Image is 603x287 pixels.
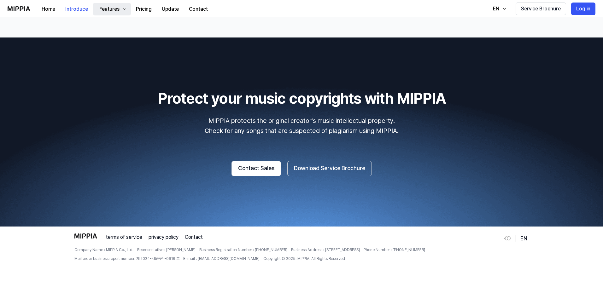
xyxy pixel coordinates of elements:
[183,256,260,261] span: E-mail : [EMAIL_ADDRESS][DOMAIN_NAME]
[487,3,511,15] button: EN
[492,5,501,13] div: EN
[74,256,179,261] span: Mail order business report number: 제 2024-서울동작-0916 호
[8,116,595,136] p: MIPPIA protects the original creator's music intellectual property. Check for any songs that are ...
[60,0,93,18] a: Introduce
[74,247,133,253] span: Company Name : MIPPIA Co., Ltd.
[74,233,97,238] img: logo
[520,235,527,242] a: EN
[291,247,360,253] span: Business Address : [STREET_ADDRESS]
[98,5,121,13] div: Features
[364,247,425,253] span: Phone Number : [PHONE_NUMBER]
[8,6,30,11] img: logo
[571,3,595,15] button: Log in
[93,3,131,15] button: Features
[8,88,595,109] h2: Protect your music copyrights with MIPPIA
[137,247,196,253] span: Representative : [PERSON_NAME]
[60,3,93,15] button: Introduce
[185,233,203,241] a: Contact
[503,235,511,242] a: KO
[157,3,184,15] button: Update
[157,0,184,18] a: Update
[37,3,60,15] button: Home
[231,161,281,176] button: Contact Sales
[131,3,157,15] button: Pricing
[263,256,345,261] span: Copyright © 2025. MIPPIA. All Rights Reserved
[106,233,142,241] a: terms of service
[184,3,213,15] button: Contact
[199,247,287,253] span: Business Registration Number : [PHONE_NUMBER]
[516,3,566,15] button: Service Brochure
[149,233,179,241] a: privacy policy
[287,161,372,176] button: Download Service Brochure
